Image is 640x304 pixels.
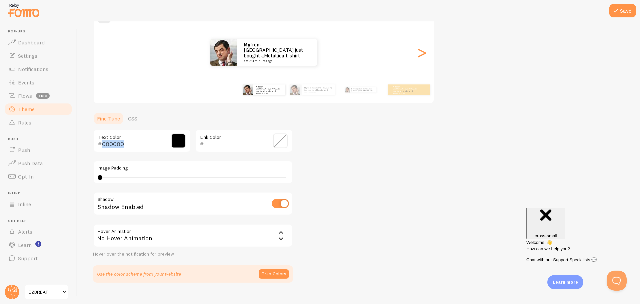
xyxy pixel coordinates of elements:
p: from [GEOGRAPHIC_DATA] just bought a [304,87,332,93]
a: Inline [4,198,73,211]
a: Metallica t-shirt [264,90,278,92]
strong: My [256,85,259,88]
img: fomo-relay-logo-orange.svg [7,2,40,19]
a: CSS [124,112,141,125]
span: Support [18,255,38,262]
span: EZBREATH [29,288,60,296]
a: Metallica t-shirt [361,89,372,91]
a: Opt-In [4,170,73,183]
a: Metallica t-shirt [316,88,330,91]
img: Fomo [243,84,253,95]
a: Theme [4,102,73,116]
a: Learn [4,238,73,252]
span: Settings [18,52,37,59]
div: No Hover Animation [93,224,293,247]
strong: My [244,41,250,48]
strong: My [393,85,396,88]
span: Get Help [8,219,73,223]
span: Dashboard [18,39,45,46]
small: about 4 minutes ago [244,59,308,63]
strong: My [304,86,307,89]
span: Theme [18,106,35,112]
small: about 4 minutes ago [256,92,282,94]
span: Flows [18,92,32,99]
div: Next slide [418,28,426,76]
img: Fomo [210,39,237,66]
span: Alerts [18,228,32,235]
img: Fomo [290,84,300,95]
strong: My [351,88,354,90]
label: Image Padding [98,165,288,171]
a: Dashboard [4,36,73,49]
a: Notifications [4,62,73,76]
small: about 4 minutes ago [393,92,419,94]
span: Pop-ups [8,29,73,34]
a: Push [4,143,73,157]
p: from [GEOGRAPHIC_DATA] just bought a [393,85,420,94]
a: Settings [4,49,73,62]
span: Opt-In [18,173,34,180]
div: Shadow Enabled [93,192,293,216]
a: Rules [4,116,73,129]
div: Hover over the notification for preview [93,251,293,257]
span: Push [18,146,30,153]
iframe: Help Scout Beacon - Open [607,271,627,291]
a: Alerts [4,225,73,238]
p: from [GEOGRAPHIC_DATA] just bought a [244,42,310,63]
span: Events [18,79,34,86]
a: Push Data [4,157,73,170]
p: Use the color scheme from your website [97,271,181,277]
a: EZBREATH [24,284,69,300]
span: Learn [18,242,32,248]
a: Fine Tune [93,112,124,125]
p: Learn more [553,279,578,285]
a: Events [4,76,73,89]
span: Push [8,137,73,141]
a: Metallica t-shirt [401,90,415,92]
span: Push Data [18,160,43,167]
img: Fomo [345,87,350,92]
span: Rules [18,119,31,126]
svg: <p>Watch New Feature Tutorials!</p> [35,241,41,247]
a: Support [4,252,73,265]
span: beta [36,93,50,99]
a: Flows beta [4,89,73,102]
iframe: Help Scout Beacon - Messages and Notifications [523,208,630,271]
span: Inline [18,201,31,208]
span: Notifications [18,66,48,72]
div: Learn more [547,275,583,289]
a: Metallica t-shirt [264,52,300,59]
p: from [GEOGRAPHIC_DATA] just bought a [351,87,374,92]
span: Inline [8,191,73,196]
p: from [GEOGRAPHIC_DATA] just bought a [256,85,283,94]
button: Grab Colors [259,269,289,279]
small: about 4 minutes ago [304,91,332,93]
